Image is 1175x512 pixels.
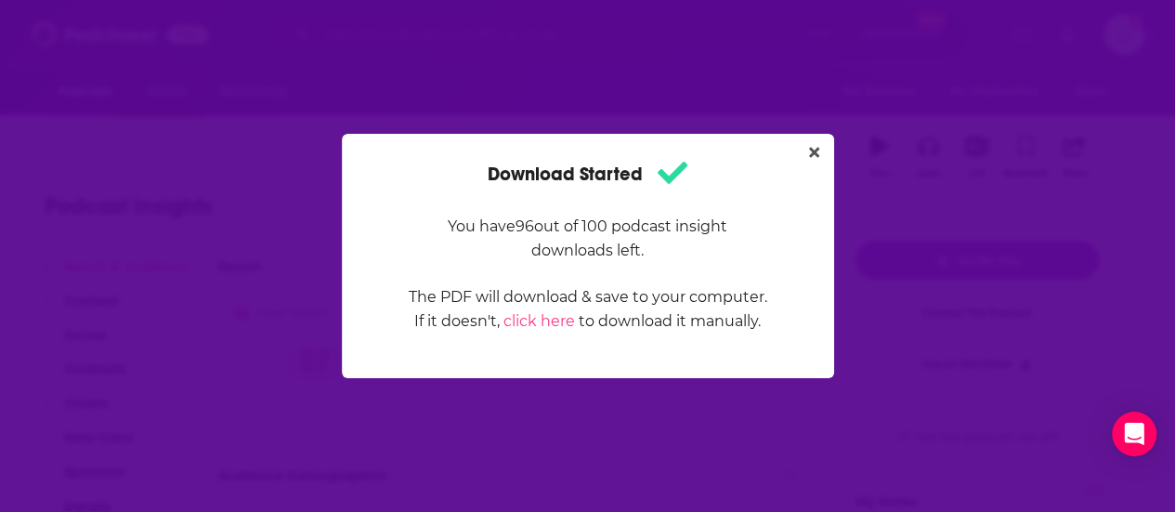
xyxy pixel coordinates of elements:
[503,312,575,330] a: click here
[1112,412,1156,456] div: Open Intercom Messenger
[488,156,687,192] h1: Download Started
[408,215,768,263] p: You have 96 out of 100 podcast insight downloads left.
[802,141,827,164] button: Close
[408,285,768,334] p: The PDF will download & save to your computer. If it doesn't, to download it manually.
